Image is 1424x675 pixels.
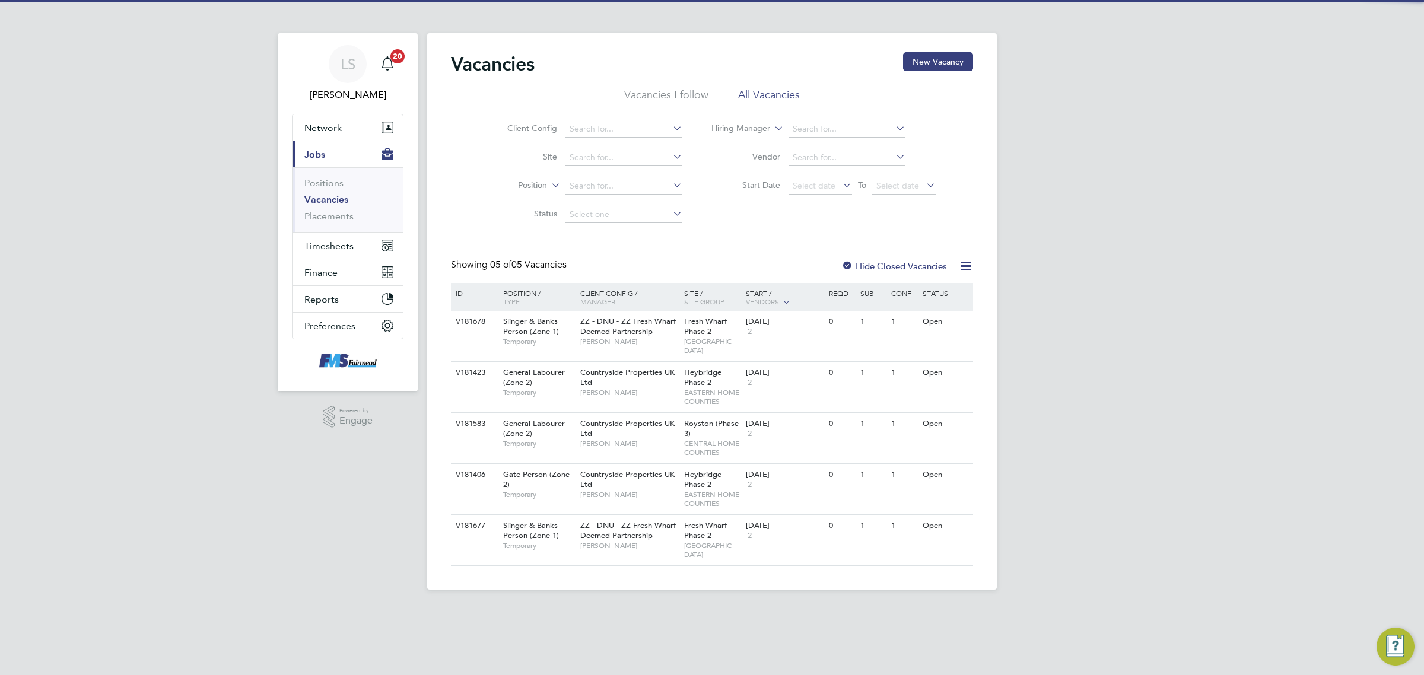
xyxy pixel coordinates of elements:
[684,520,727,540] span: Fresh Wharf Phase 2
[580,469,675,489] span: Countryside Properties UK Ltd
[888,311,919,333] div: 1
[494,283,577,311] div: Position /
[903,52,973,71] button: New Vacancy
[341,56,355,72] span: LS
[304,122,342,133] span: Network
[293,114,403,141] button: Network
[920,283,971,303] div: Status
[304,149,325,160] span: Jobs
[292,88,403,102] span: Lawrence Schott
[580,297,615,306] span: Manager
[684,367,721,387] span: Heybridge Phase 2
[857,283,888,303] div: Sub
[278,33,418,391] nav: Main navigation
[624,88,708,109] li: Vacancies I follow
[580,418,675,438] span: Countryside Properties UK Ltd
[304,177,344,189] a: Positions
[826,311,857,333] div: 0
[339,416,373,426] span: Engage
[390,49,405,63] span: 20
[738,88,800,109] li: All Vacancies
[857,362,888,384] div: 1
[920,413,971,435] div: Open
[826,362,857,384] div: 0
[789,149,905,166] input: Search for...
[503,469,570,489] span: Gate Person (Zone 2)
[304,267,338,278] span: Finance
[684,469,721,489] span: Heybridge Phase 2
[1377,628,1415,666] button: Engage Resource Center
[503,337,574,346] span: Temporary
[479,180,547,192] label: Position
[746,521,823,531] div: [DATE]
[746,531,754,541] span: 2
[743,283,826,313] div: Start /
[702,123,770,135] label: Hiring Manager
[580,490,678,499] span: [PERSON_NAME]
[577,283,681,311] div: Client Config /
[293,313,403,339] button: Preferences
[453,362,494,384] div: V181423
[453,515,494,537] div: V181677
[746,297,779,306] span: Vendors
[684,337,740,355] span: [GEOGRAPHIC_DATA]
[453,311,494,333] div: V181678
[684,388,740,406] span: EASTERN HOME COUNTIES
[888,413,919,435] div: 1
[489,208,557,219] label: Status
[826,515,857,537] div: 0
[684,490,740,508] span: EASTERN HOME COUNTIES
[826,413,857,435] div: 0
[503,388,574,397] span: Temporary
[580,316,676,336] span: ZZ - DNU - ZZ Fresh Wharf Deemed Partnership
[489,151,557,162] label: Site
[292,45,403,102] a: LS[PERSON_NAME]
[789,121,905,138] input: Search for...
[746,378,754,388] span: 2
[681,283,743,311] div: Site /
[712,180,780,190] label: Start Date
[888,464,919,486] div: 1
[316,351,379,370] img: f-mead-logo-retina.png
[489,123,557,133] label: Client Config
[746,368,823,378] div: [DATE]
[857,515,888,537] div: 1
[503,316,559,336] span: Slinger & Banks Person (Zone 1)
[746,470,823,480] div: [DATE]
[503,297,520,306] span: Type
[339,406,373,416] span: Powered by
[580,367,675,387] span: Countryside Properties UK Ltd
[888,283,919,303] div: Conf
[920,362,971,384] div: Open
[565,178,682,195] input: Search for...
[453,283,494,303] div: ID
[712,151,780,162] label: Vendor
[580,439,678,448] span: [PERSON_NAME]
[684,297,724,306] span: Site Group
[746,419,823,429] div: [DATE]
[304,240,354,251] span: Timesheets
[503,541,574,550] span: Temporary
[826,283,857,303] div: Reqd
[453,413,494,435] div: V181583
[376,45,399,83] a: 20
[451,52,535,76] h2: Vacancies
[854,177,870,193] span: To
[920,311,971,333] div: Open
[293,167,403,232] div: Jobs
[920,464,971,486] div: Open
[841,260,947,272] label: Hide Closed Vacancies
[857,311,888,333] div: 1
[746,327,754,337] span: 2
[580,388,678,397] span: [PERSON_NAME]
[503,490,574,499] span: Temporary
[876,180,919,191] span: Select date
[826,464,857,486] div: 0
[565,149,682,166] input: Search for...
[451,259,569,271] div: Showing
[503,520,559,540] span: Slinger & Banks Person (Zone 1)
[304,194,348,205] a: Vacancies
[746,317,823,327] div: [DATE]
[304,211,354,222] a: Placements
[684,418,739,438] span: Royston (Phase 3)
